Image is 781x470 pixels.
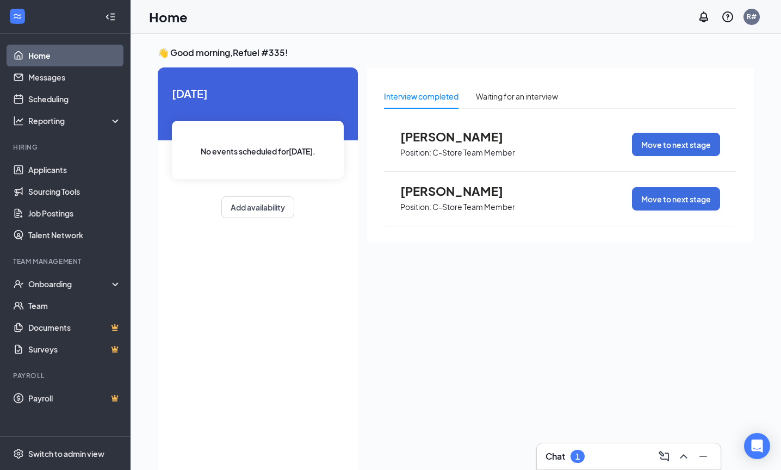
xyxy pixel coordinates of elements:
[28,88,121,110] a: Scheduling
[744,433,770,459] div: Open Intercom Messenger
[632,187,720,211] button: Move to next stage
[221,196,294,218] button: Add availability
[476,90,558,102] div: Waiting for an interview
[432,147,515,158] p: C-Store Team Member
[28,338,121,360] a: SurveysCrown
[12,11,23,22] svg: WorkstreamLogo
[28,317,121,338] a: DocumentsCrown
[28,387,121,409] a: PayrollCrown
[13,143,119,152] div: Hiring
[28,224,121,246] a: Talent Network
[28,295,121,317] a: Team
[675,448,692,465] button: ChevronUp
[655,448,673,465] button: ComposeMessage
[400,129,520,144] span: [PERSON_NAME]
[697,10,710,23] svg: Notifications
[172,85,344,102] span: [DATE]
[658,450,671,463] svg: ComposeMessage
[28,181,121,202] a: Sourcing Tools
[28,202,121,224] a: Job Postings
[747,12,757,21] div: R#
[400,184,520,198] span: [PERSON_NAME]
[432,202,515,212] p: C-Store Team Member
[158,47,754,59] h3: 👋 Good morning, Refuel #335 !
[28,159,121,181] a: Applicants
[575,452,580,461] div: 1
[697,450,710,463] svg: Minimize
[149,8,188,26] h1: Home
[105,11,116,22] svg: Collapse
[677,450,690,463] svg: ChevronUp
[28,448,104,459] div: Switch to admin view
[28,45,121,66] a: Home
[695,448,712,465] button: Minimize
[28,115,122,126] div: Reporting
[28,66,121,88] a: Messages
[13,257,119,266] div: Team Management
[400,147,431,158] p: Position:
[13,279,24,289] svg: UserCheck
[632,133,720,156] button: Move to next stage
[384,90,458,102] div: Interview completed
[13,448,24,459] svg: Settings
[13,115,24,126] svg: Analysis
[13,371,119,380] div: Payroll
[546,450,565,462] h3: Chat
[721,10,734,23] svg: QuestionInfo
[400,202,431,212] p: Position:
[28,279,112,289] div: Onboarding
[201,145,315,157] span: No events scheduled for [DATE] .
